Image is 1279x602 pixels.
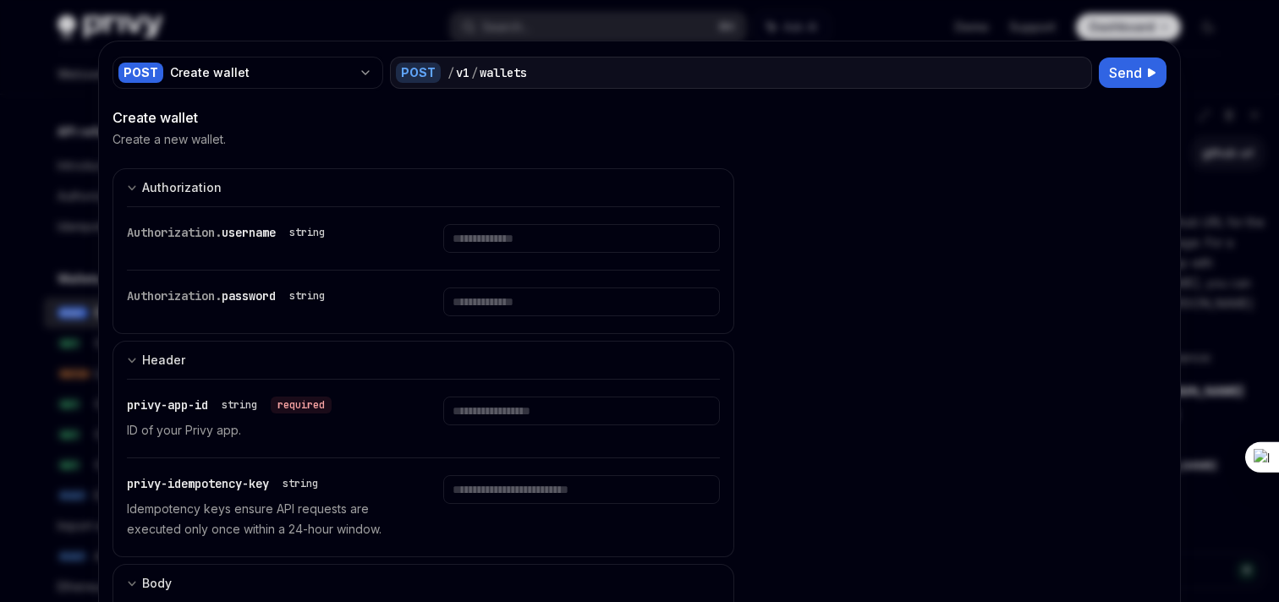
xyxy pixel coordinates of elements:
div: privy-idempotency-key [127,475,325,492]
p: Idempotency keys ensure API requests are executed only once within a 24-hour window. [127,499,403,539]
button: expand input section [113,564,734,602]
div: Header [142,350,185,370]
div: POST [396,63,441,83]
span: Authorization. [127,288,222,304]
div: / [471,64,478,81]
button: Send [1099,57,1166,88]
div: Body [142,573,172,594]
div: Create wallet [170,64,352,81]
p: Create a new wallet. [113,131,226,148]
button: expand input section [113,168,734,206]
div: Create wallet [113,107,734,128]
div: required [271,397,332,413]
div: string [289,226,325,239]
div: string [283,477,318,490]
div: / [447,64,454,81]
div: Authorization [142,178,222,198]
p: ID of your Privy app. [127,420,403,441]
div: v1 [456,64,469,81]
div: POST [118,63,163,83]
button: expand input section [113,341,734,379]
span: Send [1109,63,1142,83]
span: password [222,288,276,304]
span: privy-idempotency-key [127,476,269,491]
div: wallets [480,64,527,81]
button: POSTCreate wallet [113,55,383,90]
div: Authorization.username [127,224,332,241]
div: string [222,398,257,412]
div: string [289,289,325,303]
div: Authorization.password [127,287,332,304]
span: privy-app-id [127,397,208,413]
span: Authorization. [127,225,222,240]
span: username [222,225,276,240]
div: privy-app-id [127,397,332,413]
